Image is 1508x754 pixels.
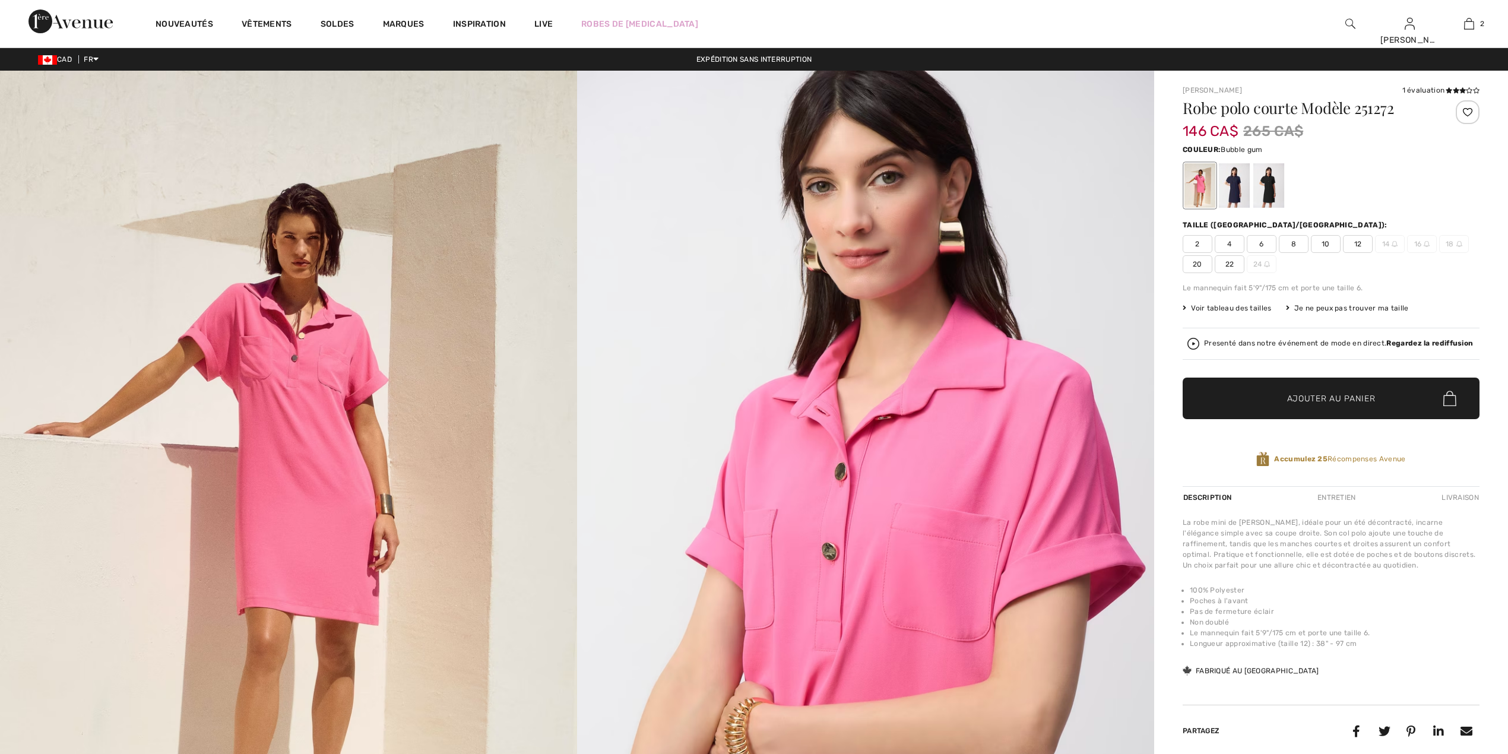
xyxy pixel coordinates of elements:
li: Poches à l'avant [1190,595,1480,606]
span: 2 [1480,18,1484,29]
span: 146 CA$ [1183,111,1238,140]
div: Description [1183,487,1234,508]
span: 24 [1247,255,1276,273]
span: Partagez [1183,727,1219,735]
div: Taille ([GEOGRAPHIC_DATA]/[GEOGRAPHIC_DATA]): [1183,220,1390,230]
span: 12 [1343,235,1373,253]
span: Récompenses Avenue [1274,454,1405,464]
li: Le mannequin fait 5'9"/175 cm et porte une taille 6. [1190,628,1480,638]
span: 4 [1215,235,1244,253]
img: ring-m.svg [1456,241,1462,247]
span: 18 [1439,235,1469,253]
span: Ajouter au panier [1287,392,1376,405]
img: Mon panier [1464,17,1474,31]
div: Le mannequin fait 5'9"/175 cm et porte une taille 6. [1183,283,1480,293]
span: 14 [1375,235,1405,253]
img: Bag.svg [1443,391,1456,406]
a: Vêtements [242,19,292,31]
span: 10 [1311,235,1341,253]
div: Bleu Nuit [1219,163,1250,208]
span: 265 CA$ [1243,121,1303,142]
a: Marques [383,19,424,31]
a: [PERSON_NAME] [1183,86,1242,94]
span: 20 [1183,255,1212,273]
div: Bubble gum [1184,163,1215,208]
div: Presenté dans notre événement de mode en direct. [1204,340,1473,347]
span: 22 [1215,255,1244,273]
span: 2 [1183,235,1212,253]
strong: Accumulez 25 [1274,455,1328,463]
a: Soldes [321,19,354,31]
img: ring-m.svg [1392,241,1398,247]
img: recherche [1345,17,1355,31]
div: 1 évaluation [1402,85,1480,96]
a: 2 [1440,17,1498,31]
button: Ajouter au panier [1183,378,1480,419]
span: CAD [38,55,77,64]
a: Live [534,18,553,30]
a: Nouveautés [156,19,213,31]
span: Couleur: [1183,145,1221,154]
strong: Regardez la rediffusion [1386,339,1473,347]
div: Livraison [1439,487,1480,508]
div: Entretien [1307,487,1366,508]
img: ring-m.svg [1424,241,1430,247]
h1: Robe polo courte Modèle 251272 [1183,100,1430,116]
img: Récompenses Avenue [1256,451,1269,467]
img: ring-m.svg [1264,261,1270,267]
div: Je ne peux pas trouver ma taille [1286,303,1409,313]
span: Bubble gum [1221,145,1262,154]
span: FR [84,55,99,64]
a: Se connecter [1405,18,1415,29]
img: Canadian Dollar [38,55,57,65]
span: 8 [1279,235,1309,253]
div: Noir [1253,163,1284,208]
span: Voir tableau des tailles [1183,303,1272,313]
img: 1ère Avenue [28,9,113,33]
div: La robe mini de [PERSON_NAME], idéale pour un été décontracté, incarne l'élégance simple avec sa ... [1183,517,1480,571]
div: [PERSON_NAME] [1380,34,1439,46]
div: Fabriqué au [GEOGRAPHIC_DATA] [1183,666,1319,676]
img: Regardez la rediffusion [1187,338,1199,350]
li: Non doublé [1190,617,1480,628]
span: 16 [1407,235,1437,253]
li: Longueur approximative (taille 12) : 38" - 97 cm [1190,638,1480,649]
a: Robes de [MEDICAL_DATA] [581,18,698,30]
span: 6 [1247,235,1276,253]
li: Pas de fermeture éclair [1190,606,1480,617]
span: Inspiration [453,19,506,31]
li: 100% Polyester [1190,585,1480,595]
img: Mes infos [1405,17,1415,31]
